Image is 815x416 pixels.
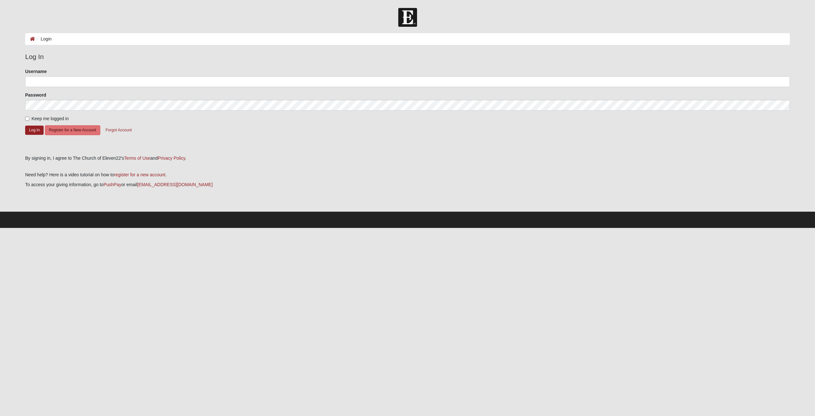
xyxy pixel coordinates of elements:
[25,117,29,121] input: Keep me logged in
[45,125,100,135] button: Register for a New Account
[25,68,47,75] label: Username
[32,116,69,121] span: Keep me logged in
[114,172,165,177] a: register for a new account
[158,156,185,161] a: Privacy Policy
[25,155,790,162] div: By signing in, I agree to The Church of Eleven22's and .
[25,126,44,135] button: Log In
[25,181,790,188] p: To access your giving information, go to or email
[102,125,136,135] button: Forgot Account
[137,182,213,187] a: [EMAIL_ADDRESS][DOMAIN_NAME]
[103,182,121,187] a: PushPay
[25,172,790,178] p: Need help? Here is a video tutorial on how to .
[25,52,790,62] legend: Log In
[398,8,417,27] img: Church of Eleven22 Logo
[124,156,150,161] a: Terms of Use
[25,92,46,98] label: Password
[35,36,52,42] li: Login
